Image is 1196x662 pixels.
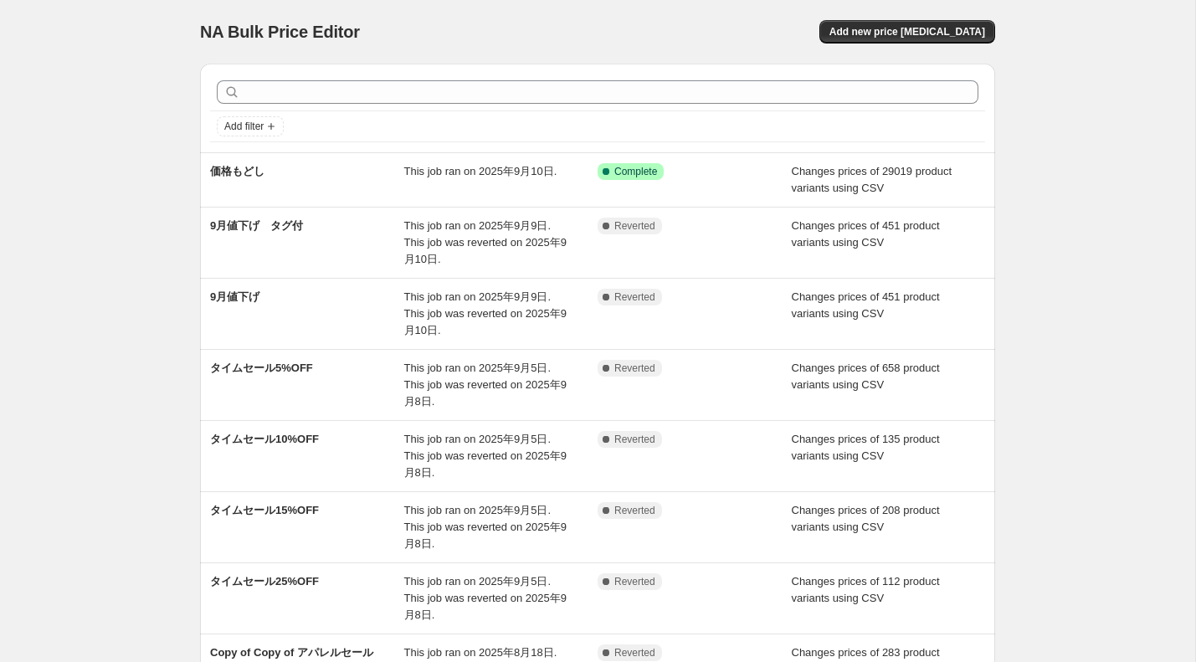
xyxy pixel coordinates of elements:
span: This job ran on 2025年9月5日. This job was reverted on 2025年9月8日. [404,433,567,479]
span: タイムセール5%OFF [210,362,313,374]
span: Reverted [614,362,655,375]
span: Reverted [614,219,655,233]
span: タイムセール15%OFF [210,504,319,516]
span: This job ran on 2025年9月5日. This job was reverted on 2025年9月8日. [404,362,567,408]
span: Reverted [614,575,655,588]
span: 9月値下げ タグ付 [210,219,303,232]
span: Changes prices of 451 product variants using CSV [792,219,940,249]
span: Reverted [614,504,655,517]
span: Changes prices of 112 product variants using CSV [792,575,940,604]
span: タイムセール10%OFF [210,433,319,445]
span: NA Bulk Price Editor [200,23,360,41]
span: Changes prices of 658 product variants using CSV [792,362,940,391]
span: Add filter [224,120,264,133]
span: Reverted [614,646,655,659]
span: Reverted [614,290,655,304]
span: This job ran on 2025年9月9日. This job was reverted on 2025年9月10日. [404,290,567,336]
span: 価格もどし [210,165,264,177]
span: Add new price [MEDICAL_DATA] [829,25,985,38]
button: Add new price [MEDICAL_DATA] [819,20,995,44]
span: This job ran on 2025年9月5日. This job was reverted on 2025年9月8日. [404,575,567,621]
span: Changes prices of 208 product variants using CSV [792,504,940,533]
span: Changes prices of 29019 product variants using CSV [792,165,952,194]
button: Add filter [217,116,284,136]
span: This job ran on 2025年9月10日. [404,165,557,177]
span: This job ran on 2025年9月9日. This job was reverted on 2025年9月10日. [404,219,567,265]
span: Complete [614,165,657,178]
span: 9月値下げ [210,290,259,303]
span: This job ran on 2025年9月5日. This job was reverted on 2025年9月8日. [404,504,567,550]
span: Changes prices of 135 product variants using CSV [792,433,940,462]
span: タイムセール25%OFF [210,575,319,588]
span: Reverted [614,433,655,446]
span: Changes prices of 451 product variants using CSV [792,290,940,320]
